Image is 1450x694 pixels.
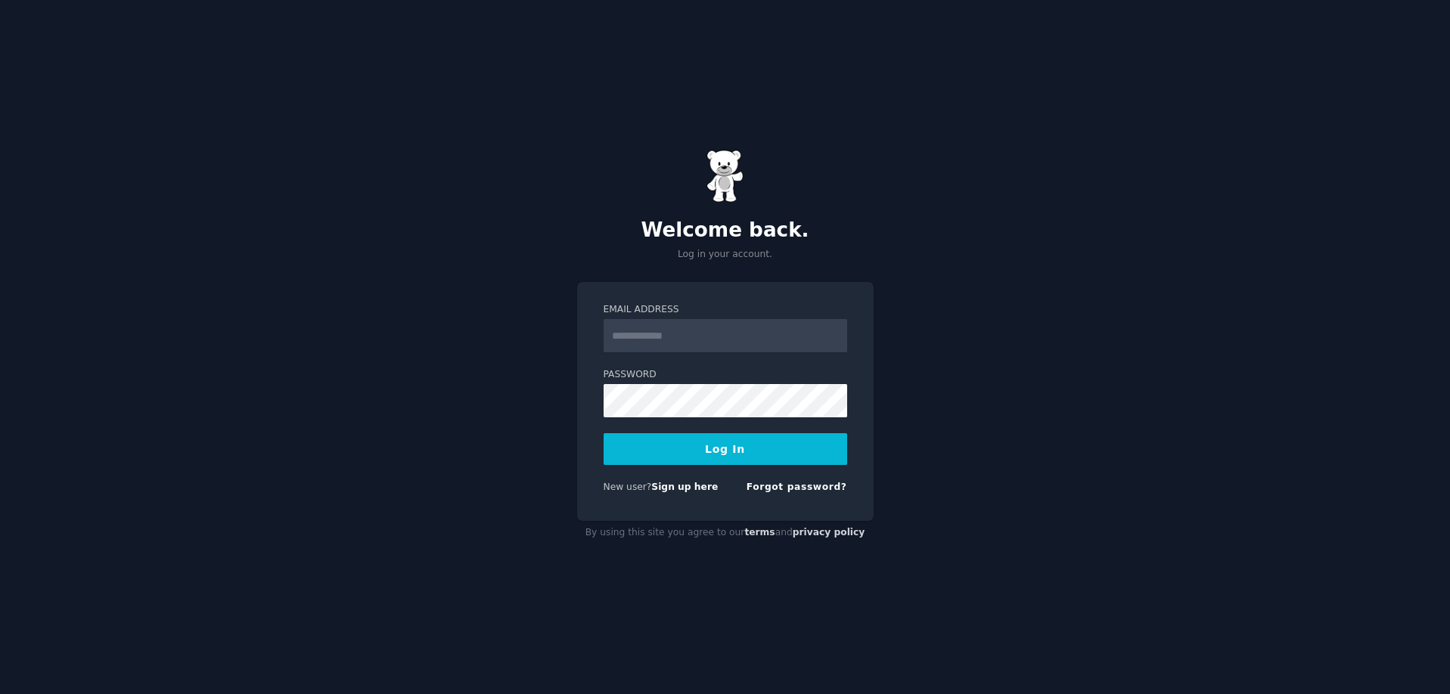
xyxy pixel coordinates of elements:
a: terms [744,527,775,538]
span: New user? [604,482,652,492]
div: By using this site you agree to our and [577,521,874,545]
button: Log In [604,433,847,465]
a: Forgot password? [747,482,847,492]
a: Sign up here [651,482,718,492]
p: Log in your account. [577,248,874,262]
label: Password [604,368,847,382]
img: Gummy Bear [706,150,744,203]
a: privacy policy [793,527,865,538]
label: Email Address [604,303,847,317]
h2: Welcome back. [577,218,874,243]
